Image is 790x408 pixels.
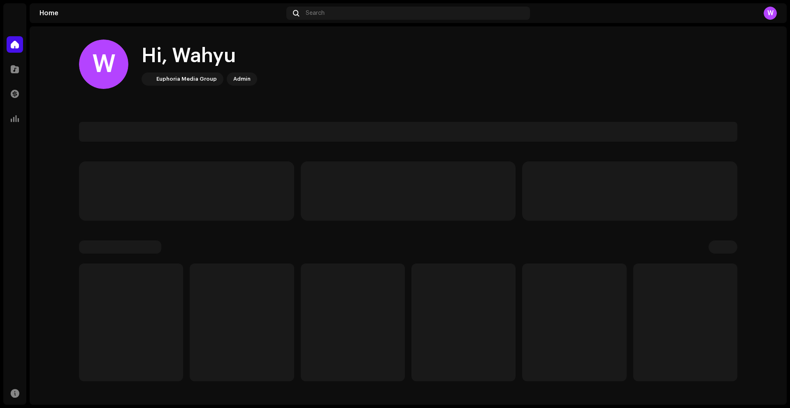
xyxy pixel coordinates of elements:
[156,74,217,84] div: Euphoria Media Group
[764,7,777,20] div: W
[143,74,153,84] img: de0d2825-999c-4937-b35a-9adca56ee094
[79,40,128,89] div: W
[306,10,325,16] span: Search
[233,74,251,84] div: Admin
[39,10,283,16] div: Home
[142,43,257,69] div: Hi, Wahyu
